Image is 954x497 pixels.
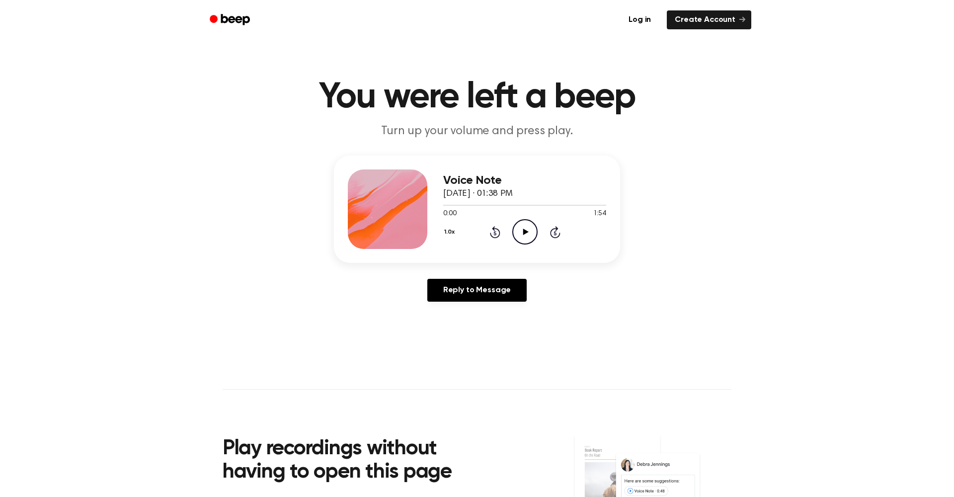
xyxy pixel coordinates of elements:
[223,80,731,115] h1: You were left a beep
[443,209,456,219] span: 0:00
[223,437,490,485] h2: Play recordings without having to open this page
[203,10,259,30] a: Beep
[619,8,661,31] a: Log in
[667,10,751,29] a: Create Account
[443,174,606,187] h3: Voice Note
[427,279,527,302] a: Reply to Message
[443,189,513,198] span: [DATE] · 01:38 PM
[286,123,668,140] p: Turn up your volume and press play.
[443,224,458,241] button: 1.0x
[593,209,606,219] span: 1:54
